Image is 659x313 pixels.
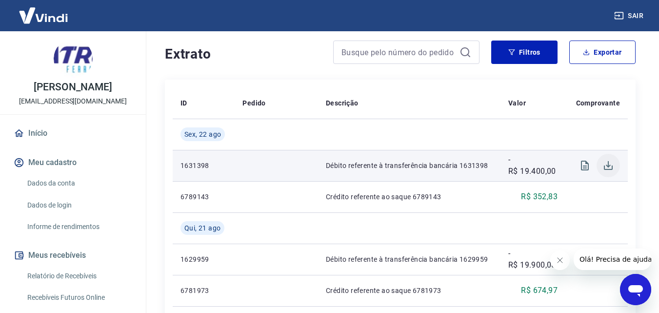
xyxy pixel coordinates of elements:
[23,288,134,308] a: Recebíveis Futuros Online
[180,98,187,108] p: ID
[620,274,651,305] iframe: Botão para abrir a janela de mensagens
[19,96,127,106] p: [EMAIL_ADDRESS][DOMAIN_NAME]
[612,7,647,25] button: Sair
[184,129,221,139] span: Sex, 22 ago
[508,248,558,271] p: -R$ 19.900,00
[6,7,82,15] span: Olá! Precisa de ajuda?
[550,250,570,270] iframe: Fechar mensagem
[326,286,493,295] p: Crédito referente ao saque 6781973
[326,192,493,202] p: Crédito referente ao saque 6789143
[34,82,112,92] p: [PERSON_NAME]
[573,154,597,177] span: Visualizar
[597,154,620,177] span: Download
[326,98,359,108] p: Descrição
[165,44,321,64] h4: Extrato
[180,254,227,264] p: 1629959
[23,217,134,237] a: Informe de rendimentos
[23,173,134,193] a: Dados da conta
[576,98,620,108] p: Comprovante
[569,41,636,64] button: Exportar
[521,285,558,296] p: R$ 674,97
[508,98,526,108] p: Valor
[12,0,75,30] img: Vindi
[180,192,227,202] p: 6789143
[23,266,134,286] a: Relatório de Recebíveis
[54,39,93,78] img: b96c962c-7610-4e69-8949-7265850ae2e7.jpeg
[326,254,493,264] p: Débito referente à transferência bancária 1629959
[184,223,220,233] span: Qui, 21 ago
[597,248,620,271] span: Download
[326,161,493,170] p: Débito referente à transferência bancária 1631398
[573,248,597,271] span: Visualizar
[574,249,651,270] iframe: Mensagem da empresa
[341,45,456,60] input: Busque pelo número do pedido
[23,195,134,215] a: Dados de login
[12,152,134,173] button: Meu cadastro
[521,191,558,203] p: R$ 352,83
[12,245,134,266] button: Meus recebíveis
[12,123,134,144] a: Início
[180,161,227,170] p: 1631398
[508,154,558,177] p: -R$ 19.400,00
[242,98,265,108] p: Pedido
[491,41,558,64] button: Filtros
[180,286,227,295] p: 6781973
